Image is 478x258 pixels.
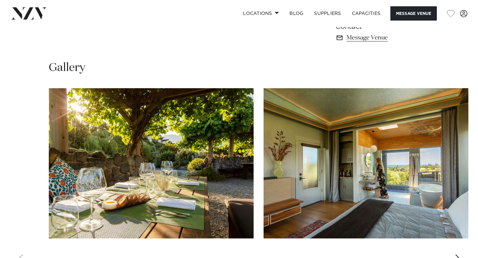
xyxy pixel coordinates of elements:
swiper-slide: 1 / 4 [49,88,254,238]
a: Message Venue [336,33,429,42]
button: Message Venue [390,6,437,21]
a: Locations [238,6,284,21]
a: SUPPLIERS [309,6,346,21]
a: BLOG [284,6,309,21]
swiper-slide: 2 / 4 [264,88,468,238]
h2: Gallery [49,60,85,75]
img: nzv-logo.png [11,7,47,19]
a: Capacities [347,6,386,21]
